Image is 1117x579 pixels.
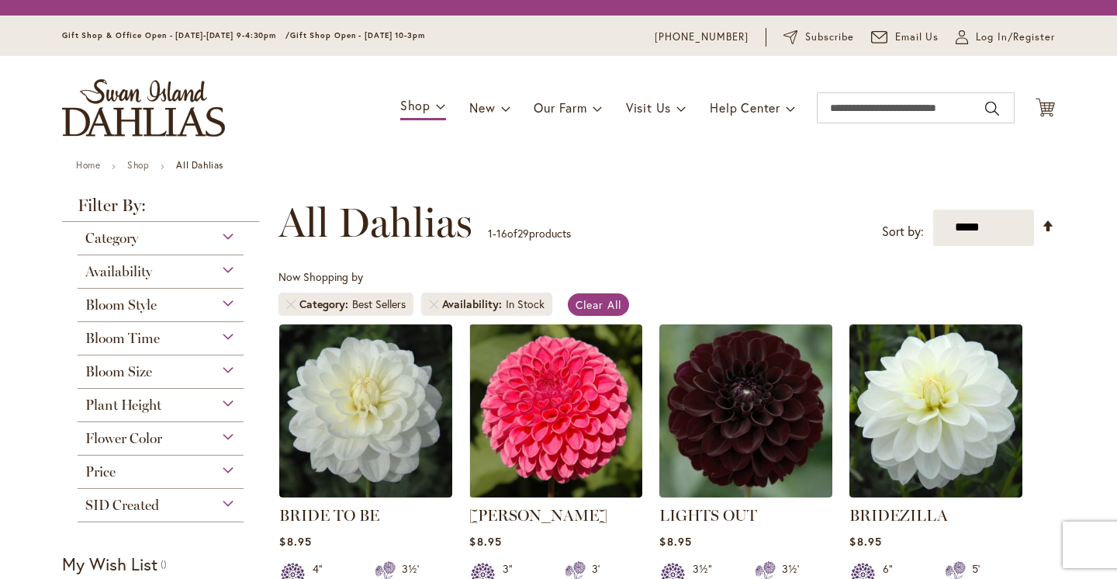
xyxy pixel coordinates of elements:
strong: My Wish List [62,553,157,575]
span: Plant Height [85,397,161,414]
a: BRIDE TO BE [279,506,379,525]
span: Our Farm [534,99,586,116]
span: Gift Shop & Office Open - [DATE]-[DATE] 9-4:30pm / [62,30,290,40]
span: Availability [442,296,506,312]
span: $8.95 [469,534,501,549]
span: Shop [400,97,431,113]
span: New [469,99,495,116]
a: [PERSON_NAME] [469,506,607,525]
span: Help Center [710,99,780,116]
img: BRIDEZILLA [849,324,1022,498]
span: Price [85,463,116,480]
label: Sort by: [882,217,924,246]
span: $8.95 [849,534,881,549]
a: BRIDEZILLA [849,486,1022,501]
span: Subscribe [805,29,854,45]
img: BRIDE TO BE [279,324,452,498]
a: BRIDEZILLA [849,506,948,525]
span: Bloom Size [85,363,152,380]
a: Shop [127,159,149,171]
span: Availability [85,263,152,280]
span: Bloom Style [85,296,157,314]
div: In Stock [506,296,545,312]
img: REBECCA LYNN [469,324,642,498]
span: Category [299,296,352,312]
button: Search [985,96,999,121]
img: LIGHTS OUT [659,324,832,498]
span: SID Created [85,497,159,514]
strong: All Dahlias [176,159,223,171]
a: Home [76,159,100,171]
a: store logo [62,79,225,137]
span: Bloom Time [85,330,160,347]
span: Gift Shop Open - [DATE] 10-3pm [290,30,425,40]
a: Remove Category Best Sellers [286,300,296,309]
span: Visit Us [626,99,671,116]
a: Remove Availability In Stock [429,300,438,309]
strong: Filter By: [62,197,259,222]
a: Clear All [568,293,629,316]
span: 29 [517,226,529,241]
a: BRIDE TO BE [279,486,452,501]
span: $8.95 [279,534,311,549]
span: Flower Color [85,430,162,447]
span: 1 [488,226,493,241]
div: Best Sellers [352,296,406,312]
span: All Dahlias [278,199,472,246]
p: - of products [488,221,571,246]
span: Now Shopping by [278,269,363,284]
a: LIGHTS OUT [659,486,832,501]
a: Email Us [871,29,939,45]
a: LIGHTS OUT [659,506,757,525]
span: 16 [496,226,507,241]
span: Email Us [895,29,939,45]
span: $8.95 [659,534,691,549]
a: REBECCA LYNN [469,486,642,501]
a: Log In/Register [956,29,1055,45]
a: [PHONE_NUMBER] [655,29,749,45]
span: Log In/Register [976,29,1055,45]
span: Clear All [576,297,621,312]
span: Category [85,230,138,247]
a: Subscribe [783,29,854,45]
